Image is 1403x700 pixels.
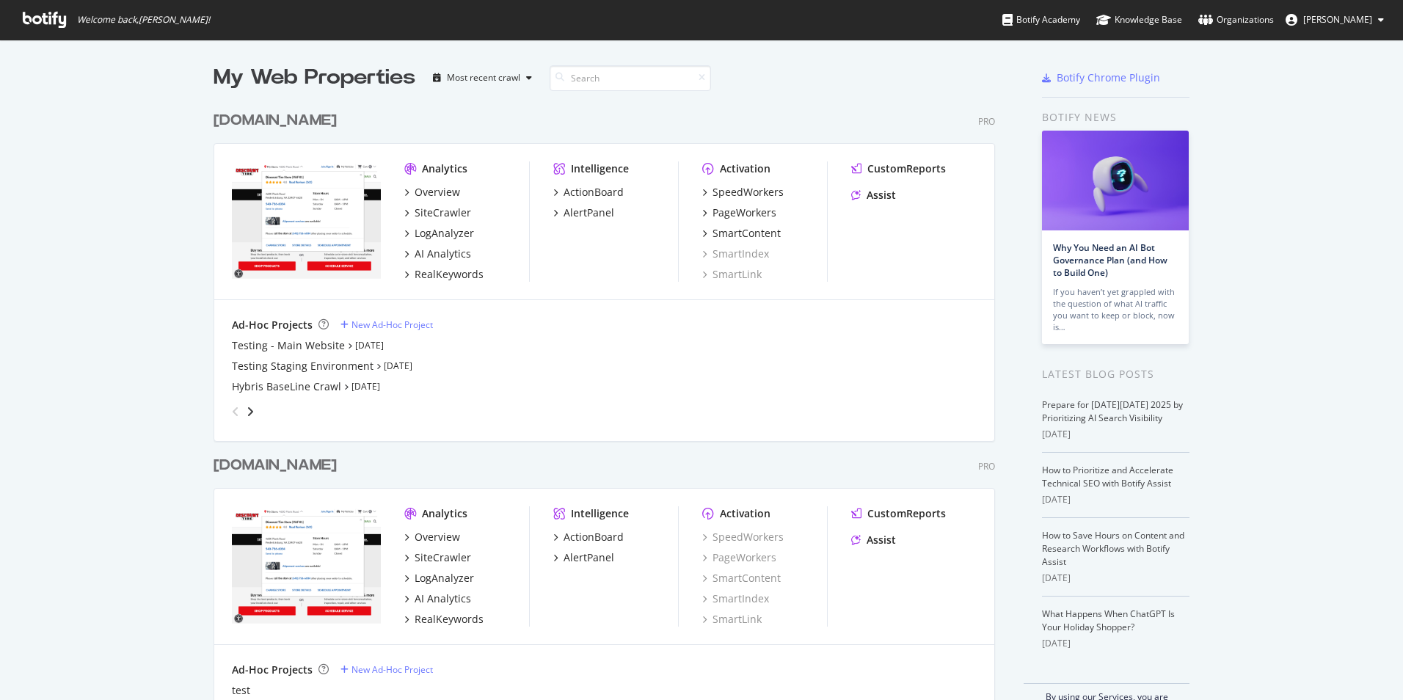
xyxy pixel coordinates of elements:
[415,267,484,282] div: RealKeywords
[702,226,781,241] a: SmartContent
[867,533,896,547] div: Assist
[232,379,341,394] a: Hybris BaseLine Crawl
[447,73,520,82] div: Most recent crawl
[1042,493,1189,506] div: [DATE]
[1042,637,1189,650] div: [DATE]
[720,161,770,176] div: Activation
[720,506,770,521] div: Activation
[1042,572,1189,585] div: [DATE]
[1042,131,1189,230] img: Why You Need an AI Bot Governance Plan (and How to Build One)
[550,65,711,91] input: Search
[351,380,380,393] a: [DATE]
[351,318,433,331] div: New Ad-Hoc Project
[427,66,538,90] button: Most recent crawl
[214,455,337,476] div: [DOMAIN_NAME]
[851,533,896,547] a: Assist
[1057,70,1160,85] div: Botify Chrome Plugin
[867,161,946,176] div: CustomReports
[404,591,471,606] a: AI Analytics
[702,530,784,544] a: SpeedWorkers
[564,550,614,565] div: AlertPanel
[340,663,433,676] a: New Ad-Hoc Project
[1053,241,1167,279] a: Why You Need an AI Bot Governance Plan (and How to Build One)
[214,455,343,476] a: [DOMAIN_NAME]
[404,205,471,220] a: SiteCrawler
[851,161,946,176] a: CustomReports
[564,530,624,544] div: ActionBoard
[422,506,467,521] div: Analytics
[415,247,471,261] div: AI Analytics
[232,663,313,677] div: Ad-Hoc Projects
[851,188,896,203] a: Assist
[415,571,474,586] div: LogAnalyzer
[415,205,471,220] div: SiteCrawler
[214,110,337,131] div: [DOMAIN_NAME]
[355,339,384,351] a: [DATE]
[232,318,313,332] div: Ad-Hoc Projects
[214,110,343,131] a: [DOMAIN_NAME]
[1274,8,1396,32] button: [PERSON_NAME]
[1042,529,1184,568] a: How to Save Hours on Content and Research Workflows with Botify Assist
[978,460,995,473] div: Pro
[702,550,776,565] a: PageWorkers
[232,506,381,625] img: discounttiresecondary.com
[564,185,624,200] div: ActionBoard
[232,161,381,280] img: discounttire.com
[415,612,484,627] div: RealKeywords
[702,185,784,200] a: SpeedWorkers
[415,226,474,241] div: LogAnalyzer
[553,205,614,220] a: AlertPanel
[713,185,784,200] div: SpeedWorkers
[226,400,245,423] div: angle-left
[415,550,471,565] div: SiteCrawler
[1042,608,1175,633] a: What Happens When ChatGPT Is Your Holiday Shopper?
[867,506,946,521] div: CustomReports
[1042,109,1189,125] div: Botify news
[404,185,460,200] a: Overview
[1042,366,1189,382] div: Latest Blog Posts
[415,185,460,200] div: Overview
[245,404,255,419] div: angle-right
[404,226,474,241] a: LogAnalyzer
[1303,13,1372,26] span: Kyle Webb
[867,188,896,203] div: Assist
[1002,12,1080,27] div: Botify Academy
[351,663,433,676] div: New Ad-Hoc Project
[564,205,614,220] div: AlertPanel
[553,185,624,200] a: ActionBoard
[553,550,614,565] a: AlertPanel
[702,205,776,220] a: PageWorkers
[851,506,946,521] a: CustomReports
[232,338,345,353] div: Testing - Main Website
[571,161,629,176] div: Intelligence
[384,360,412,372] a: [DATE]
[77,14,210,26] span: Welcome back, [PERSON_NAME] !
[978,115,995,128] div: Pro
[571,506,629,521] div: Intelligence
[702,612,762,627] a: SmartLink
[1042,428,1189,441] div: [DATE]
[1042,70,1160,85] a: Botify Chrome Plugin
[702,267,762,282] a: SmartLink
[1198,12,1274,27] div: Organizations
[232,359,373,373] a: Testing Staging Environment
[404,550,471,565] a: SiteCrawler
[340,318,433,331] a: New Ad-Hoc Project
[404,247,471,261] a: AI Analytics
[702,247,769,261] div: SmartIndex
[232,683,250,698] a: test
[422,161,467,176] div: Analytics
[415,530,460,544] div: Overview
[702,591,769,606] a: SmartIndex
[404,530,460,544] a: Overview
[702,571,781,586] a: SmartContent
[404,612,484,627] a: RealKeywords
